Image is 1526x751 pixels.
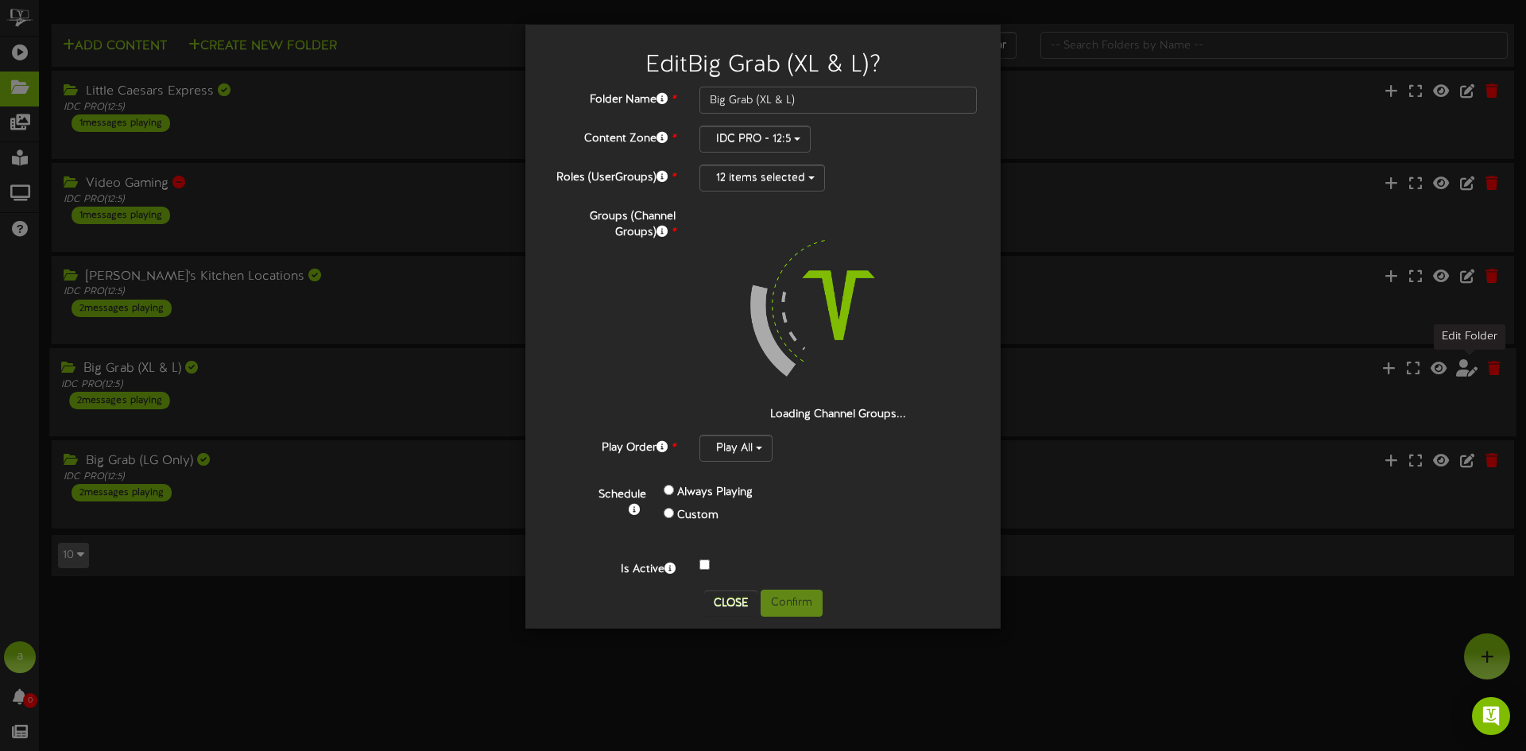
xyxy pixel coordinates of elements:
[704,590,757,616] button: Close
[598,489,646,501] b: Schedule
[677,508,718,524] label: Custom
[699,87,977,114] input: Folder Name
[537,165,687,186] label: Roles (UserGroups)
[699,126,811,153] button: IDC PRO - 12:5
[537,126,687,147] label: Content Zone
[699,165,825,192] button: 12 items selected
[699,435,773,462] button: Play All
[549,52,977,79] h2: Edit Big Grab (XL & L) ?
[537,556,687,578] label: Is Active
[537,87,687,108] label: Folder Name
[737,203,940,407] img: loading-spinner-4.png
[1472,697,1510,735] div: Open Intercom Messenger
[537,435,687,456] label: Play Order
[537,203,687,241] label: Groups (Channel Groups)
[761,590,823,617] button: Confirm
[770,408,906,420] strong: Loading Channel Groups...
[677,485,753,501] label: Always Playing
